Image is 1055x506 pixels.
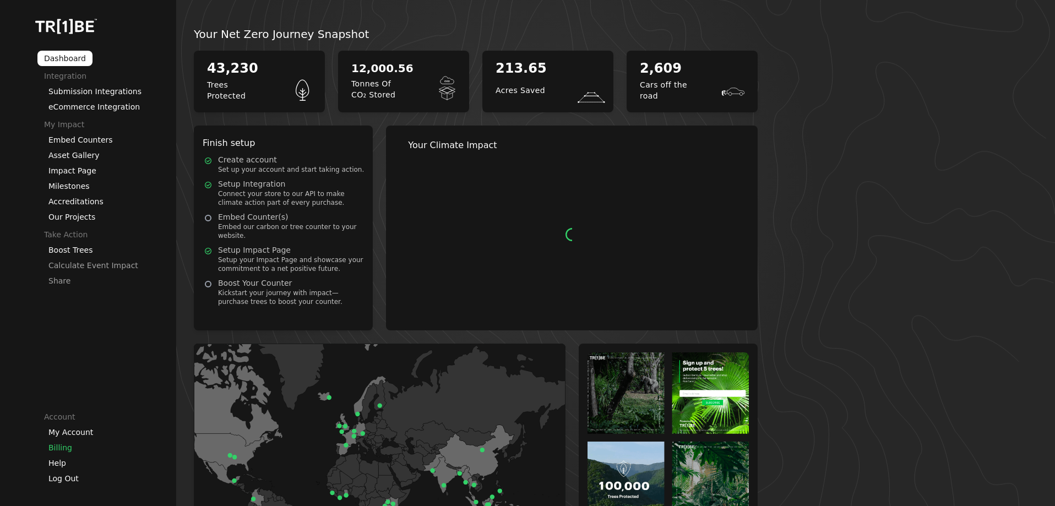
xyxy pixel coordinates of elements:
div: Acres Saved [496,85,550,96]
div: animation [714,68,758,112]
div: Boost Your Counter [218,278,364,289]
div: 2,609 [640,59,749,77]
div: Embed Counter(s) [218,211,364,222]
div: Setup your Impact Page and showcase your commitment to a net positive future. [218,255,364,273]
p: My Impact [44,119,176,130]
a: Impact Page [48,166,96,175]
a: Our Projects [48,213,95,221]
p: Integration [44,70,176,81]
a: Embed Counters [48,135,113,144]
p: Account [44,411,176,422]
div: Tonnes Of CO₂ Stored [351,78,406,100]
a: Share [48,276,70,285]
a: Calculate Event Impact [48,261,138,270]
a: eCommerce Integration [48,102,140,111]
a: Submission Integrations [48,87,142,96]
div: animation [569,68,613,112]
a: Asset Gallery [48,151,100,160]
a: Accreditations [48,197,104,206]
a: Embed Counter(s)Embed our carbon or tree counter to your website. [205,211,364,240]
button: Log Out [48,473,79,484]
h4: Your Climate Impact [408,139,736,152]
div: Setup Impact Page [218,244,364,255]
div: 43,230 [207,59,316,77]
h1: Your Net Zero Journey Snapshot [194,26,758,42]
div: Setup Integration [218,178,364,189]
p: Take Action [44,229,176,240]
div: Set up your account and start taking action. [218,165,364,174]
div: 12,000.56 [351,61,460,76]
div: Trees Protected [207,79,262,101]
a: Boost Trees [48,246,93,254]
div: 213.65 [496,59,605,77]
div: Kickstart your journey with impact—purchase trees to boost your counter. [218,289,364,306]
div: animation [425,67,469,111]
a: Dashboard [37,51,93,66]
a: Milestones [48,182,90,191]
div: Embed our carbon or tree counter to your website. [218,222,364,240]
h4: Finish setup [203,137,364,150]
div: Create account [218,154,364,165]
a: My Account [48,428,93,437]
a: Boost Your CounterKickstart your journey with impact—purchase trees to boost your counter. [205,278,364,306]
div: Connect your store to our API to make climate action part of every purchase. [218,189,364,207]
button: Help [48,458,66,469]
div: animation [281,68,325,112]
div: Cars off the road [640,79,694,101]
a: Billing [48,443,72,452]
